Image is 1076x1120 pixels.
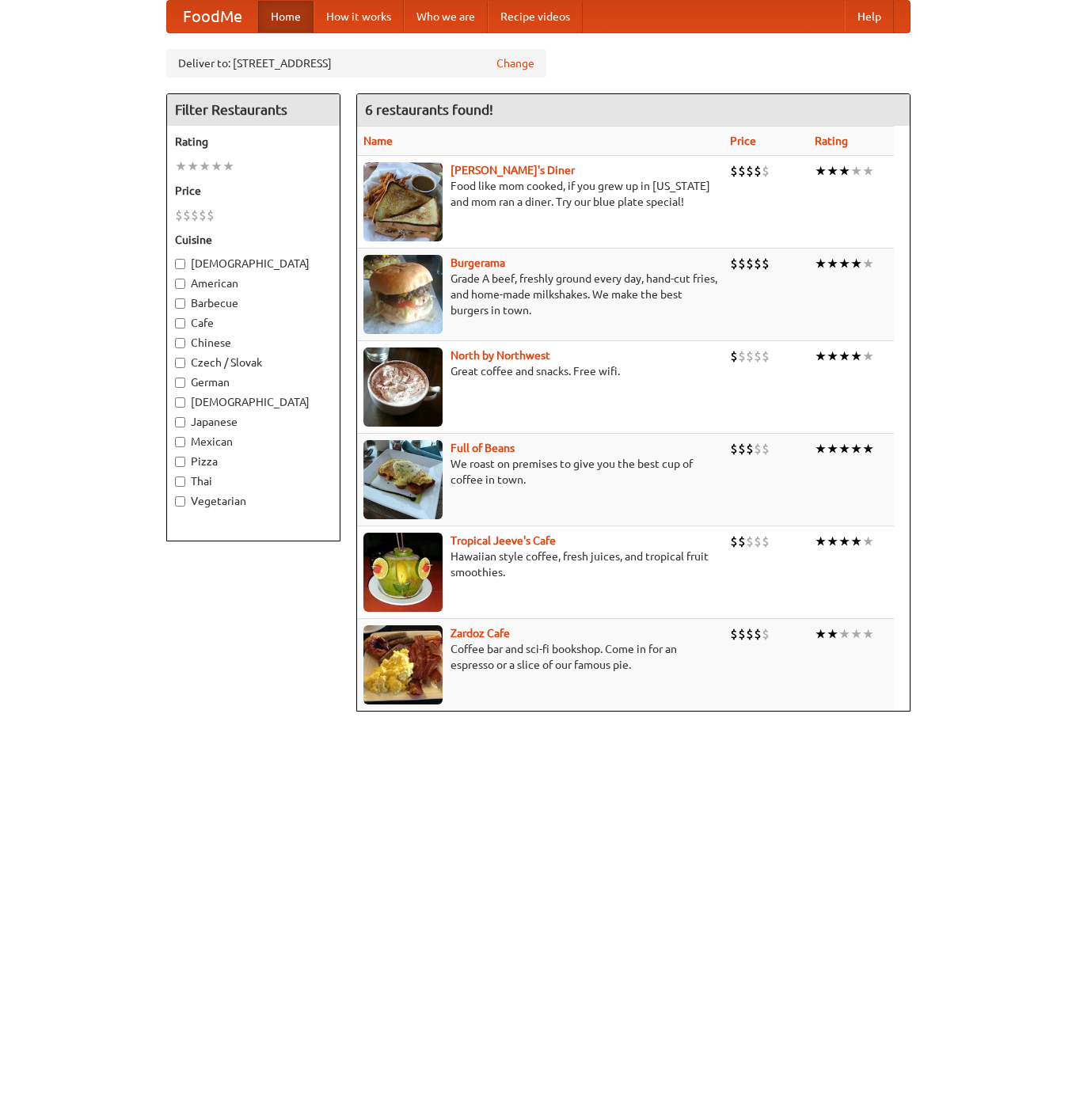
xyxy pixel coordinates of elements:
[754,625,762,643] li: $
[496,55,534,71] a: Change
[827,533,838,550] li: ★
[838,255,850,272] li: ★
[175,232,332,248] h5: Cuisine
[175,476,185,487] input: Thai
[175,335,332,351] label: Chinese
[175,397,185,408] input: [DEMOGRAPHIC_DATA]
[738,255,746,272] li: $
[827,162,838,180] li: ★
[175,437,185,447] input: Mexican
[754,440,762,457] li: $
[363,135,393,147] a: Name
[738,162,746,180] li: $
[451,349,550,362] a: North by Northwest
[175,457,185,467] input: Pizza
[175,259,185,269] input: [DEMOGRAPHIC_DATA]
[187,158,199,175] li: ★
[175,496,185,507] input: Vegetarian
[762,347,770,365] li: $
[451,256,505,269] a: Burgerama
[827,255,838,272] li: ★
[746,533,754,550] li: $
[175,414,332,430] label: Japanese
[762,255,770,272] li: $
[850,533,862,550] li: ★
[175,158,187,175] li: ★
[738,533,746,550] li: $
[838,440,850,457] li: ★
[838,625,850,643] li: ★
[175,318,185,328] input: Cafe
[730,440,738,457] li: $
[762,440,770,457] li: $
[815,625,827,643] li: ★
[167,1,258,32] a: FoodMe
[175,183,332,199] h5: Price
[175,338,185,348] input: Chinese
[363,178,717,210] p: Food like mom cooked, if you grew up in [US_STATE] and mom ran a diner. Try our blue plate special!
[175,378,185,388] input: German
[827,440,838,457] li: ★
[258,1,314,32] a: Home
[363,440,443,519] img: beans.jpg
[404,1,488,32] a: Who we are
[451,627,510,640] a: Zardoz Cafe
[845,1,894,32] a: Help
[827,347,838,365] li: ★
[363,347,443,427] img: north.jpg
[815,255,827,272] li: ★
[183,207,191,224] li: $
[862,440,874,457] li: ★
[815,347,827,365] li: ★
[746,162,754,180] li: $
[451,442,515,454] a: Full of Beans
[850,347,862,365] li: ★
[730,255,738,272] li: $
[175,275,332,291] label: American
[175,298,185,309] input: Barbecue
[754,347,762,365] li: $
[815,135,848,147] a: Rating
[746,625,754,643] li: $
[363,549,717,580] p: Hawaiian style coffee, fresh juices, and tropical fruit smoothies.
[815,533,827,550] li: ★
[199,207,207,224] li: $
[754,255,762,272] li: $
[738,347,746,365] li: $
[191,207,199,224] li: $
[754,162,762,180] li: $
[451,164,575,177] b: [PERSON_NAME]'s Diner
[363,271,717,318] p: Grade A beef, freshly ground every day, hand-cut fries, and home-made milkshakes. We make the bes...
[762,625,770,643] li: $
[730,135,756,147] a: Price
[365,102,493,117] ng-pluralize: 6 restaurants found!
[850,255,862,272] li: ★
[363,162,443,241] img: sallys.jpg
[175,134,332,150] h5: Rating
[363,255,443,334] img: burgerama.jpg
[363,456,717,488] p: We roast on premises to give you the best cup of coffee in town.
[175,454,332,469] label: Pizza
[862,347,874,365] li: ★
[166,49,546,78] div: Deliver to: [STREET_ADDRESS]
[762,162,770,180] li: $
[363,533,443,612] img: jeeves.jpg
[488,1,583,32] a: Recipe videos
[451,534,556,547] b: Tropical Jeeve's Cafe
[850,625,862,643] li: ★
[730,533,738,550] li: $
[815,440,827,457] li: ★
[754,533,762,550] li: $
[862,255,874,272] li: ★
[838,347,850,365] li: ★
[862,162,874,180] li: ★
[211,158,222,175] li: ★
[175,295,332,311] label: Barbecue
[175,374,332,390] label: German
[175,256,332,271] label: [DEMOGRAPHIC_DATA]
[746,347,754,365] li: $
[730,162,738,180] li: $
